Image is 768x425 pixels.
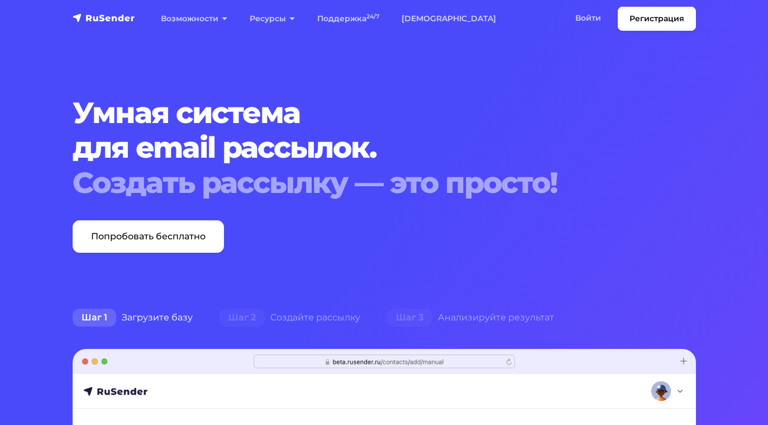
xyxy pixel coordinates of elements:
span: Шаг 3 [387,309,432,327]
a: [DEMOGRAPHIC_DATA] [390,7,507,30]
a: Поддержка24/7 [306,7,390,30]
a: Попробовать бесплатно [73,220,224,253]
a: Возможности [150,7,238,30]
a: Ресурсы [238,7,306,30]
span: Шаг 1 [73,309,116,327]
img: RuSender [73,12,135,23]
div: Создать рассылку — это просто! [73,166,696,200]
span: Шаг 2 [220,309,265,327]
a: Войти [564,7,612,30]
h1: Умная система для email рассылок. [73,96,696,200]
div: Загрузите базу [59,306,206,329]
sup: 24/7 [366,13,379,20]
a: Регистрация [618,7,696,31]
div: Анализируйте результат [374,306,567,329]
div: Создайте рассылку [206,306,374,329]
